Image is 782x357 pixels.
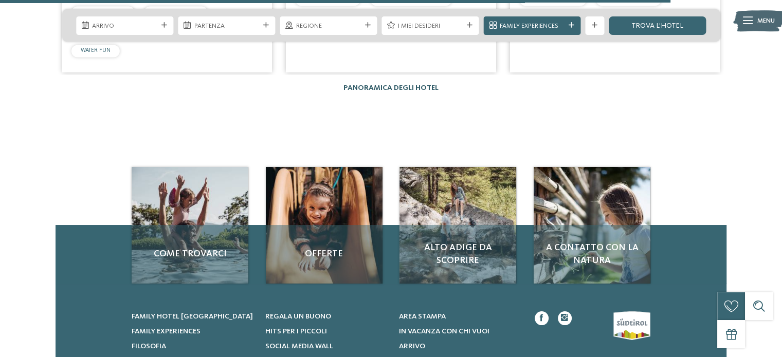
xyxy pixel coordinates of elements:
span: Area stampa [398,313,445,320]
span: Filosofia [132,343,166,350]
span: Family experiences [132,328,201,335]
span: Hits per i piccoli [265,328,327,335]
img: La nostra filosofia: tutto il meglio per i bimbi! [266,167,383,284]
img: La nostra filosofia: tutto il meglio per i bimbi! [534,167,650,284]
span: Social Media Wall [265,343,333,350]
span: In vacanza con chi vuoi [398,328,489,335]
a: Family hotel [GEOGRAPHIC_DATA] [132,311,253,322]
img: La nostra filosofia: tutto il meglio per i bimbi! [399,167,516,284]
span: Regala un buono [265,313,331,320]
a: Arrivo [398,341,520,351]
span: Offerte [275,248,373,260]
a: Family experiences [132,326,253,336]
img: La nostra filosofia: tutto il meglio per i bimbi! [132,167,248,284]
a: Panoramica degli hotel [343,84,439,91]
span: Arrivo [398,343,425,350]
span: Partenza [194,22,259,31]
span: WATER FUN [81,47,111,53]
a: Area stampa [398,311,520,322]
span: Family Experiences [500,22,565,31]
a: In vacanza con chi vuoi [398,326,520,336]
a: La nostra filosofia: tutto il meglio per i bimbi! A contatto con la natura [534,167,650,284]
span: ALL ABOUT BABY [153,9,198,15]
span: Regione [296,22,361,31]
span: I miei desideri [398,22,463,31]
a: Regala un buono [265,311,387,322]
a: trova l’hotel [609,16,706,35]
span: A contatto con la natura [543,241,641,267]
a: La nostra filosofia: tutto il meglio per i bimbi! Alto Adige da scoprire [399,167,516,284]
span: Alto Adige da scoprire [409,241,507,267]
span: Family hotel [GEOGRAPHIC_DATA] [132,313,253,320]
a: La nostra filosofia: tutto il meglio per i bimbi! Offerte [266,167,383,284]
span: Come trovarci [141,248,239,260]
a: Filosofia [132,341,253,351]
a: Social Media Wall [265,341,387,351]
a: Hits per i piccoli [265,326,387,336]
span: LUXURY RETREAT [81,9,125,15]
a: La nostra filosofia: tutto il meglio per i bimbi! Come trovarci [132,167,248,284]
span: Arrivo [92,22,157,31]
